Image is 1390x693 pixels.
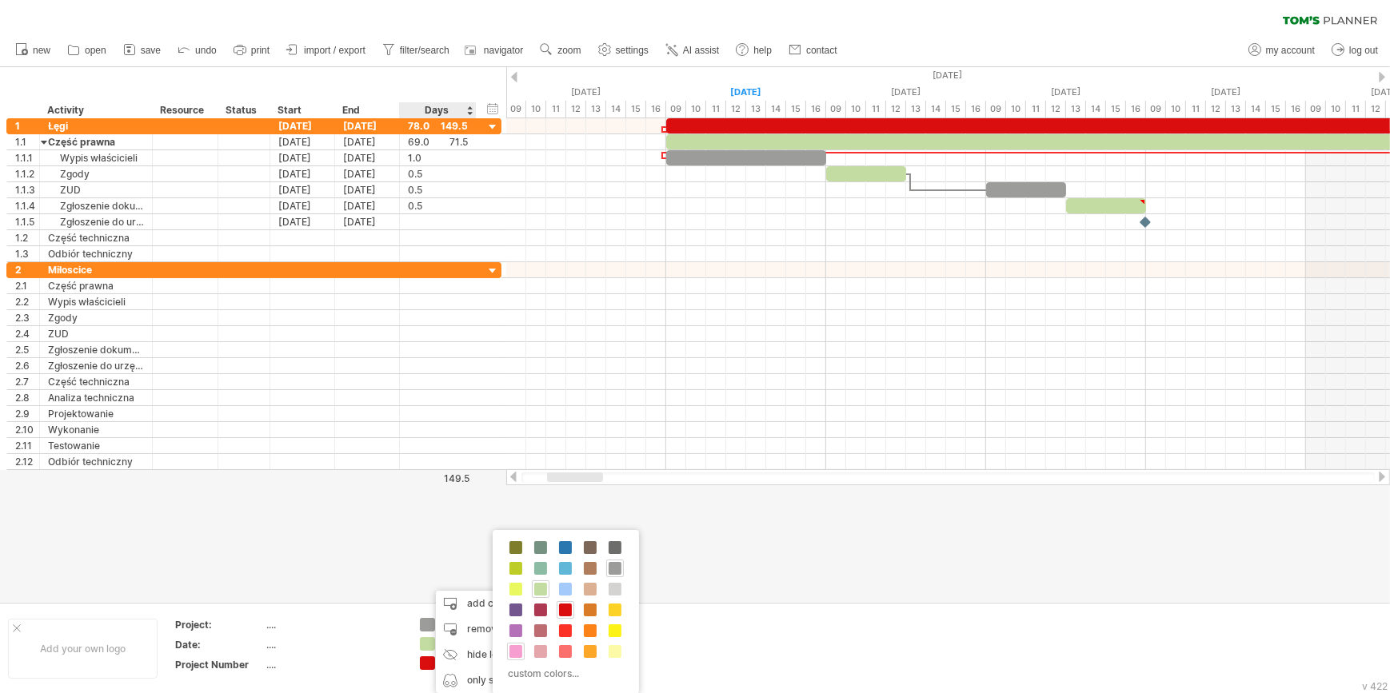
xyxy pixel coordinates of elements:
span: save [141,45,161,56]
div: Status [226,102,261,118]
div: 15 [1106,101,1126,117]
div: 78.0 [408,118,468,133]
div: [DATE] [335,182,400,197]
div: Zgłoszenie dokumentacji prawnej [48,342,144,357]
span: zoom [557,45,581,56]
a: contact [785,40,842,61]
div: ZUD [48,326,144,341]
div: 11 [1186,101,1206,117]
div: [DATE] [335,198,400,213]
div: End [342,102,390,118]
div: Resource [160,102,209,118]
div: 1.2 [15,230,39,245]
div: 14 [926,101,946,117]
div: 16 [806,101,826,117]
a: new [11,40,55,61]
div: ZUD [48,182,144,197]
a: log out [1328,40,1383,61]
div: [DATE] [335,166,400,181]
a: print [230,40,274,61]
span: import / export [304,45,365,56]
span: open [85,45,106,56]
div: 16 [1126,101,1146,117]
div: Start [278,102,326,118]
div: 2.4 [15,326,39,341]
div: custom colors... [501,663,626,684]
div: 15 [1266,101,1286,117]
div: 11 [1026,101,1046,117]
div: 09 [826,101,846,117]
div: 2.5 [15,342,39,357]
a: my account [1244,40,1320,61]
a: import / export [282,40,370,61]
div: 10 [846,101,866,117]
div: Zgłoszenie do urzędu [48,214,144,229]
span: print [251,45,270,56]
div: 2.10 [15,422,39,437]
div: .... [266,638,401,651]
span: my account [1266,45,1315,56]
div: Monday, 25 August 2025 [506,84,666,101]
span: settings [616,45,649,56]
div: 1.1.2 [15,166,39,181]
a: zoom [536,40,585,61]
div: 2.1 [15,278,39,293]
div: 2.9 [15,406,39,421]
div: Thursday, 28 August 2025 [986,84,1146,101]
div: 69.0 [408,134,468,149]
span: new [33,45,50,56]
div: 14 [766,101,786,117]
div: [DATE] [335,134,400,149]
a: open [63,40,111,61]
a: save [119,40,166,61]
div: Days [399,102,475,118]
div: 12 [886,101,906,117]
div: [DATE] [270,118,335,133]
div: 13 [1066,101,1086,117]
div: Wypis właścicieli [48,150,144,165]
div: 0.5 [408,166,468,181]
div: Odbiór techniczny [48,246,144,261]
div: 2.3 [15,310,39,325]
div: 0.5 [408,182,468,197]
div: 16 [966,101,986,117]
a: navigator [462,40,528,61]
div: [DATE] [335,214,400,229]
div: 1.1.1 [15,150,39,165]
div: v 422 [1362,680,1388,692]
div: Część prawna [48,134,144,149]
div: Miłoscice [48,262,144,277]
div: Zgłoszenie do urzędu [48,358,144,373]
span: filter/search [400,45,449,56]
div: Activity [47,102,143,118]
div: 14 [1246,101,1266,117]
div: Project: [175,618,263,631]
div: [DATE] [335,150,400,165]
div: 14 [1086,101,1106,117]
div: Odbiór techniczny [48,454,144,469]
div: 2.11 [15,438,39,453]
div: add color [436,591,543,616]
div: 13 [1226,101,1246,117]
div: Wednesday, 27 August 2025 [826,84,986,101]
div: 149.5 [401,472,469,484]
div: 10 [1326,101,1346,117]
div: 12 [726,101,746,117]
div: 1.1.4 [15,198,39,213]
div: Wykonanie [48,422,144,437]
div: [DATE] [335,118,400,133]
div: [DATE] [270,134,335,149]
div: 11 [866,101,886,117]
a: help [732,40,777,61]
a: filter/search [378,40,454,61]
div: [DATE] [270,166,335,181]
div: Tuesday, 26 August 2025 [666,84,826,101]
div: Zgłoszenie dokumentacji prawnej [48,198,144,213]
div: Projektowanie [48,406,144,421]
div: Date: [175,638,263,651]
div: Zgody [48,166,144,181]
div: 11 [706,101,726,117]
div: 09 [506,101,526,117]
div: 13 [906,101,926,117]
div: 10 [1006,101,1026,117]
